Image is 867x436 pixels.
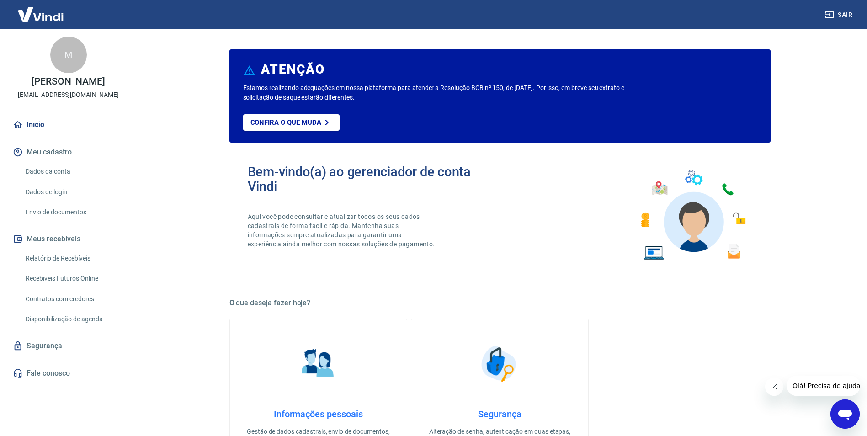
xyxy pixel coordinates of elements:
[765,378,783,396] iframe: Fechar mensagem
[261,65,324,74] h6: ATENÇÃO
[11,363,126,383] a: Fale conosco
[243,83,654,102] p: Estamos realizando adequações em nossa plataforma para atender a Resolução BCB nº 150, de [DATE]....
[250,118,321,127] p: Confira o que muda
[248,212,437,249] p: Aqui você pode consultar e atualizar todos os seus dados cadastrais de forma fácil e rápida. Mant...
[11,142,126,162] button: Meu cadastro
[633,165,752,266] img: Imagem de um avatar masculino com diversos icones exemplificando as funcionalidades do gerenciado...
[11,229,126,249] button: Meus recebíveis
[22,203,126,222] a: Envio de documentos
[5,6,77,14] span: Olá! Precisa de ajuda?
[22,249,126,268] a: Relatório de Recebíveis
[830,399,860,429] iframe: Botão para abrir a janela de mensagens
[22,310,126,329] a: Disponibilização de agenda
[11,0,70,28] img: Vindi
[787,376,860,396] iframe: Mensagem da empresa
[243,114,340,131] a: Confira o que muda
[477,341,522,387] img: Segurança
[32,77,105,86] p: [PERSON_NAME]
[50,37,87,73] div: M
[295,341,341,387] img: Informações pessoais
[426,409,574,420] h4: Segurança
[245,409,392,420] h4: Informações pessoais
[18,90,119,100] p: [EMAIL_ADDRESS][DOMAIN_NAME]
[11,336,126,356] a: Segurança
[229,298,771,308] h5: O que deseja fazer hoje?
[22,162,126,181] a: Dados da conta
[823,6,856,23] button: Sair
[22,183,126,202] a: Dados de login
[11,115,126,135] a: Início
[22,290,126,308] a: Contratos com credores
[248,165,500,194] h2: Bem-vindo(a) ao gerenciador de conta Vindi
[22,269,126,288] a: Recebíveis Futuros Online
